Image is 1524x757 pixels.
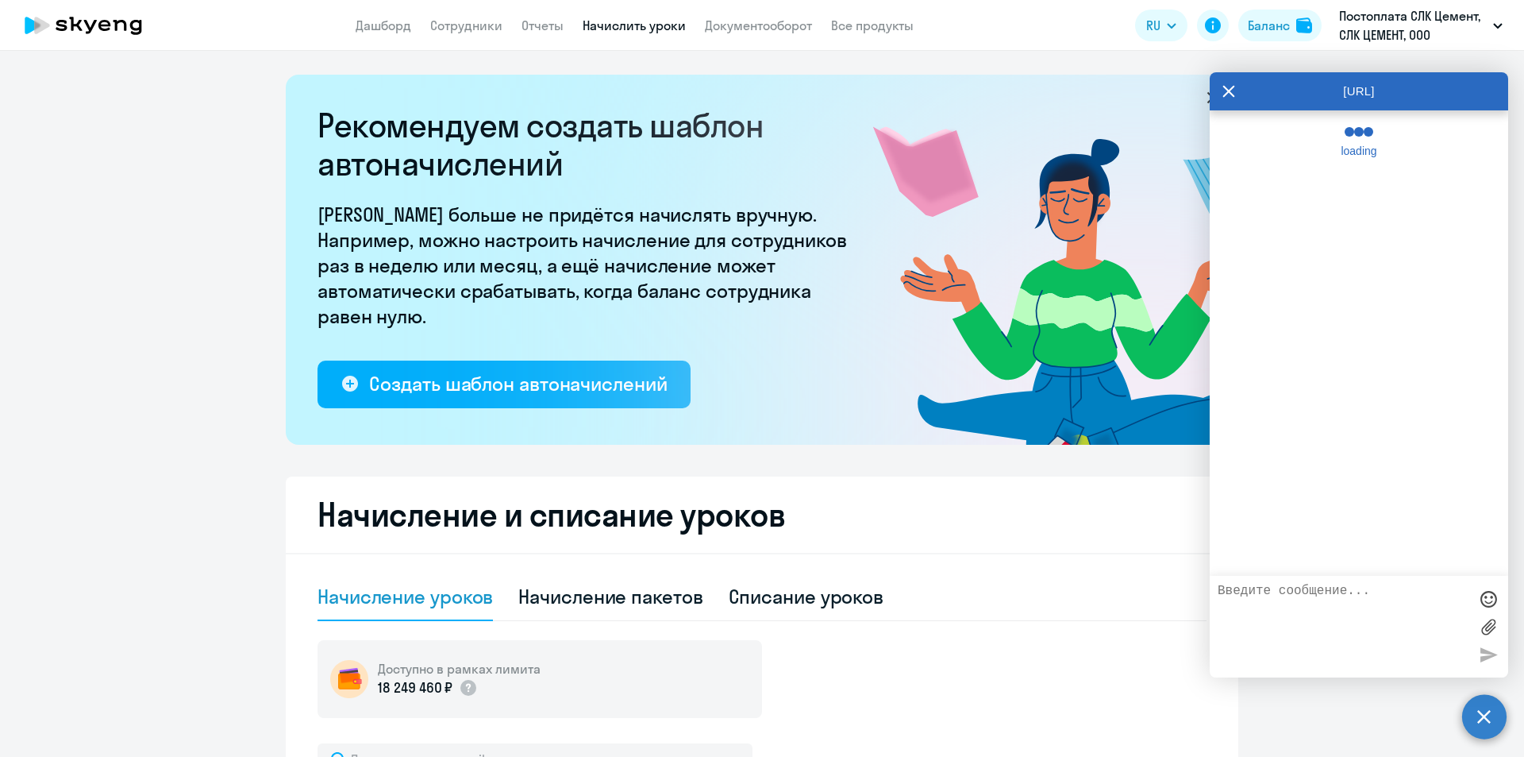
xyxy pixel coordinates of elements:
[317,584,493,609] div: Начисление уроков
[729,584,884,609] div: Списание уроков
[1146,16,1160,35] span: RU
[430,17,502,33] a: Сотрудники
[330,660,368,698] img: wallet-circle.png
[518,584,702,609] div: Начисление пакетов
[521,17,564,33] a: Отчеты
[378,678,452,698] p: 18 249 460 ₽
[356,17,411,33] a: Дашборд
[378,660,541,678] h5: Доступно в рамках лимита
[1331,6,1511,44] button: Постоплата СЛК Цемент, СЛК ЦЕМЕНТ, ООО
[1339,6,1487,44] p: Постоплата СЛК Цемент, СЛК ЦЕМЕНТ, ООО
[317,496,1206,534] h2: Начисление и списание уроков
[317,202,857,329] p: [PERSON_NAME] больше не придётся начислять вручную. Например, можно настроить начисление для сотр...
[583,17,686,33] a: Начислить уроки
[317,106,857,183] h2: Рекомендуем создать шаблон автоначислений
[1296,17,1312,33] img: balance
[705,17,812,33] a: Документооборот
[317,361,691,408] button: Создать шаблон автоначислений
[1238,10,1322,41] button: Балансbalance
[369,371,667,396] div: Создать шаблон автоначислений
[831,17,914,33] a: Все продукты
[1331,145,1387,157] span: loading
[1476,615,1500,639] label: Лимит 10 файлов
[1248,16,1290,35] div: Баланс
[1135,10,1187,41] button: RU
